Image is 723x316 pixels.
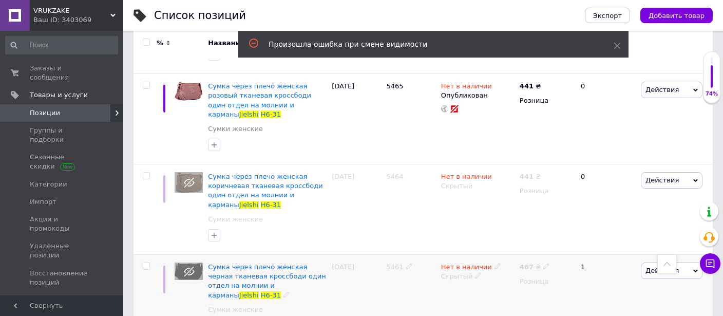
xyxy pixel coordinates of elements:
[175,263,203,280] img: Cумка через плечо женская черная тканевая кроссбоди один отдел на молнии и карманы Jielshi H6-31
[239,291,259,299] span: Jielshi
[30,197,56,207] span: Импорт
[585,8,630,23] button: Экспорт
[5,36,118,54] input: Поиск
[30,126,95,144] span: Группы и подборки
[575,164,638,255] div: 0
[208,82,311,118] span: Cумка через плечо женская розовый тканевая кроссбоди один отдел на молнии и карманы
[520,173,534,180] b: 441
[30,153,95,171] span: Сезонные скидки
[261,201,281,209] span: H6-31
[30,64,95,82] span: Заказы и сообщения
[520,82,534,90] b: 441
[239,201,259,209] span: Jielshi
[649,12,705,20] span: Добавить товар
[30,180,67,189] span: Категории
[208,173,323,209] span: Cумка через плечо женская коричневая тканевая кроссбоди один отдел на молнии и карманы
[645,86,679,94] span: Действия
[33,6,110,15] span: VRUKZAKE
[208,173,323,209] a: Cумка через плечо женская коричневая тканевая кроссбоди один отдел на молнии и карманыJielshiH6-31
[208,263,326,299] a: Cумка через плечо женская черная тканевая кроссбоди один отдел на молнии и карманыJielshiH6-31
[269,39,588,49] div: Произошла ошибка при смене видимости
[208,124,263,134] a: Сумки женские
[520,96,572,105] div: Розница
[208,82,311,118] a: Cумка через плечо женская розовый тканевая кроссбоди один отдел на молнии и карманыJielshiH6-31
[441,263,492,274] span: Нет в наличии
[703,90,720,98] div: 74%
[154,10,246,21] div: Список позиций
[175,172,203,193] img: Cумка через плечо женская коричневая тканевая кроссбоди один отдел на молнии и карманы Jielshi H6-31
[700,253,720,274] button: Чат с покупателем
[386,263,403,271] span: 5461
[386,82,403,90] span: 5465
[208,215,263,224] a: Сумки женские
[30,241,95,260] span: Удаленные позиции
[645,267,679,274] span: Действия
[239,110,259,118] span: Jielshi
[30,90,88,100] span: Товары и услуги
[208,263,326,299] span: Cумка через плечо женская черная тканевая кроссбоди один отдел на молнии и карманы
[175,82,203,101] img: Cумка через плечо женская розовый тканевая кроссбоди один отдел на молнии и карманы Jielshi H6-31
[520,263,550,272] div: ₴
[261,110,281,118] span: H6-31
[30,215,95,233] span: Акции и промокоды
[329,164,384,255] div: [DATE]
[441,82,492,93] span: Нет в наличии
[520,277,572,286] div: Розница
[441,181,515,191] div: Скрытый
[261,291,281,299] span: H6-31
[520,263,534,271] b: 467
[208,39,244,48] span: Название
[441,272,515,281] div: Скрытый
[30,269,95,287] span: Восстановление позиций
[386,173,403,180] span: 5464
[593,12,622,20] span: Экспорт
[157,39,163,48] span: %
[520,172,541,181] div: ₴
[329,74,384,164] div: [DATE]
[645,176,679,184] span: Действия
[441,173,492,183] span: Нет в наличии
[575,74,638,164] div: 0
[640,8,713,23] button: Добавить товар
[208,305,263,314] a: Сумки женские
[441,91,515,100] div: Опубликован
[30,108,60,118] span: Позиции
[33,15,123,25] div: Ваш ID: 3403069
[520,82,541,91] div: ₴
[520,187,572,196] div: Розница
